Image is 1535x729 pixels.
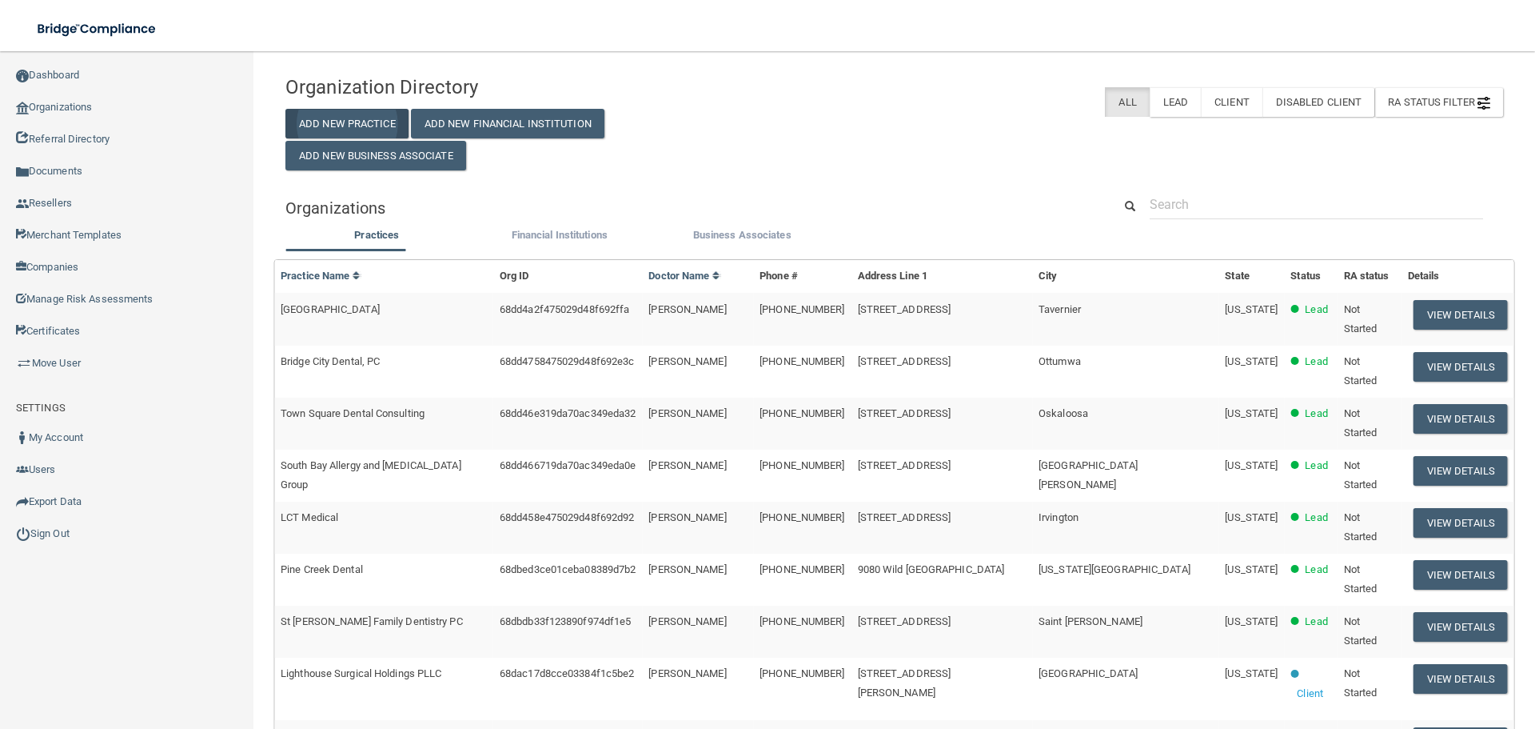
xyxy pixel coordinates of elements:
[512,229,608,241] span: Financial Institutions
[411,109,604,138] button: Add New Financial Institution
[760,355,844,367] span: [PHONE_NUMBER]
[285,199,1089,217] h5: Organizations
[1039,615,1142,627] span: Saint [PERSON_NAME]
[281,459,461,491] span: South Bay Allergy and [MEDICAL_DATA] Group
[1225,303,1278,315] span: [US_STATE]
[1344,563,1378,595] span: Not Started
[500,563,636,575] span: 68dbed3ce01ceba08389d7b2
[648,407,726,419] span: [PERSON_NAME]
[285,141,466,170] button: Add New Business Associate
[16,102,29,114] img: organization-icon.f8decf85.png
[16,198,29,210] img: ic_reseller.de258add.png
[1413,664,1508,694] button: View Details
[468,226,651,249] li: Financial Institutions
[281,303,380,315] span: [GEOGRAPHIC_DATA]
[858,355,951,367] span: [STREET_ADDRESS]
[659,226,825,245] label: Business Associates
[1477,97,1490,110] img: icon-filter@2x.21656d0b.png
[1305,300,1327,319] p: Lead
[500,459,636,471] span: 68dd466719da70ac349eda0e
[760,459,844,471] span: [PHONE_NUMBER]
[1039,459,1138,491] span: [GEOGRAPHIC_DATA][PERSON_NAME]
[1413,508,1508,538] button: View Details
[760,667,844,679] span: [PHONE_NUMBER]
[760,563,844,575] span: [PHONE_NUMBER]
[500,407,636,419] span: 68dd46e319da70ac349eda32
[285,226,468,249] li: Practices
[285,77,676,98] h4: Organization Directory
[1262,87,1375,117] label: Disabled Client
[281,407,425,419] span: Town Square Dental Consulting
[1225,615,1278,627] span: [US_STATE]
[651,226,833,249] li: Business Associate
[293,226,460,245] label: Practices
[1344,511,1378,543] span: Not Started
[1225,459,1278,471] span: [US_STATE]
[16,166,29,178] img: icon-documents.8dae5593.png
[1284,260,1337,293] th: Status
[16,495,29,508] img: icon-export.b9366987.png
[858,511,951,523] span: [STREET_ADDRESS]
[1344,459,1378,491] span: Not Started
[1039,407,1088,419] span: Oskaloosa
[281,511,338,523] span: LCT Medical
[1344,615,1378,647] span: Not Started
[1305,508,1327,527] p: Lead
[858,303,951,315] span: [STREET_ADDRESS]
[858,667,951,699] span: [STREET_ADDRESS][PERSON_NAME]
[1201,87,1262,117] label: Client
[1305,404,1327,423] p: Lead
[16,355,32,371] img: briefcase.64adab9b.png
[281,563,363,575] span: Pine Creek Dental
[500,667,634,679] span: 68dac17d8cce03384f1c5be2
[500,303,629,315] span: 68dd4a2f475029d48f692ffa
[648,511,726,523] span: [PERSON_NAME]
[753,260,851,293] th: Phone #
[760,303,844,315] span: [PHONE_NUMBER]
[648,667,726,679] span: [PERSON_NAME]
[648,563,726,575] span: [PERSON_NAME]
[760,511,844,523] span: [PHONE_NUMBER]
[16,431,29,444] img: ic_user_dark.df1a06c3.png
[1225,355,1278,367] span: [US_STATE]
[760,407,844,419] span: [PHONE_NUMBER]
[1039,511,1078,523] span: Irvington
[1413,612,1508,642] button: View Details
[1338,260,1401,293] th: RA status
[1225,563,1278,575] span: [US_STATE]
[281,355,380,367] span: Bridge City Dental, PC
[1413,456,1508,486] button: View Details
[1413,560,1508,590] button: View Details
[16,527,30,541] img: ic_power_dark.7ecde6b1.png
[1388,96,1490,108] span: RA Status Filter
[285,109,409,138] button: Add New Practice
[1032,260,1218,293] th: City
[648,270,720,282] a: Doctor Name
[500,355,634,367] span: 68dd4758475029d48f692e3c
[648,355,726,367] span: [PERSON_NAME]
[1344,667,1378,699] span: Not Started
[1150,190,1483,219] input: Search
[1218,260,1284,293] th: State
[1413,404,1508,434] button: View Details
[1344,303,1378,334] span: Not Started
[1305,352,1327,371] p: Lead
[1413,300,1508,330] button: View Details
[1401,260,1514,293] th: Details
[693,229,791,241] span: Business Associates
[1039,563,1190,575] span: [US_STATE][GEOGRAPHIC_DATA]
[16,70,29,82] img: ic_dashboard_dark.d01f4a41.png
[1413,352,1508,382] button: View Details
[476,226,643,245] label: Financial Institutions
[1039,355,1081,367] span: Ottumwa
[1305,560,1327,579] p: Lead
[1225,667,1278,679] span: [US_STATE]
[858,407,951,419] span: [STREET_ADDRESS]
[1344,355,1378,387] span: Not Started
[858,563,1005,575] span: 9080 Wild [GEOGRAPHIC_DATA]
[1105,87,1149,117] label: All
[24,13,171,46] img: bridge_compliance_login_screen.278c3ca4.svg
[851,260,1032,293] th: Address Line 1
[648,303,726,315] span: [PERSON_NAME]
[1344,407,1378,439] span: Not Started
